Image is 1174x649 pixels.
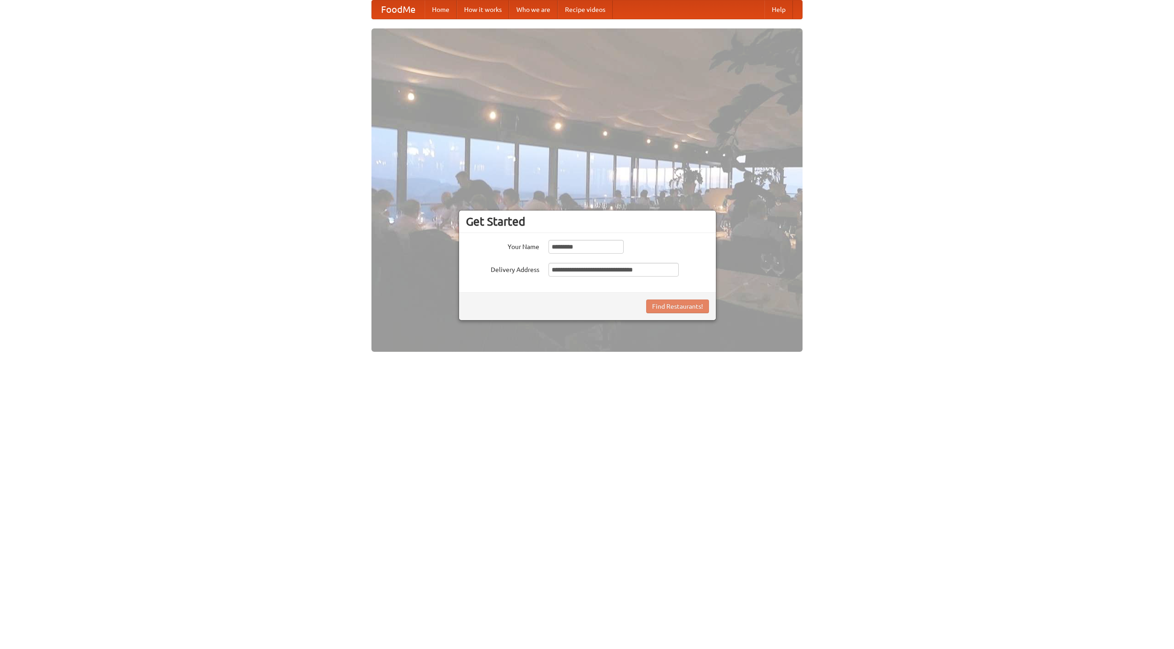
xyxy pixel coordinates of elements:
a: Recipe videos [558,0,613,19]
a: Home [425,0,457,19]
button: Find Restaurants! [646,300,709,313]
label: Your Name [466,240,539,251]
a: How it works [457,0,509,19]
a: Help [764,0,793,19]
h3: Get Started [466,215,709,228]
a: FoodMe [372,0,425,19]
a: Who we are [509,0,558,19]
label: Delivery Address [466,263,539,274]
